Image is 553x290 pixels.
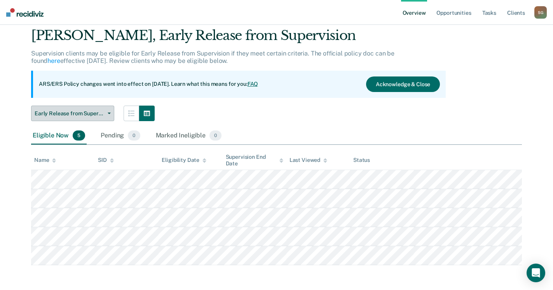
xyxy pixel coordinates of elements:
div: Eligibility Date [162,157,206,163]
div: Eligible Now5 [31,127,87,144]
button: Early Release from Supervision [31,106,114,121]
div: [PERSON_NAME], Early Release from Supervision [31,28,446,50]
button: SG [534,6,547,19]
p: ARS/ERS Policy changes went into effect on [DATE]. Learn what this means for you: [39,80,258,88]
button: Acknowledge & Close [366,76,440,92]
span: 0 [209,130,222,141]
div: Pending0 [99,127,141,144]
div: Supervision End Date [226,154,283,167]
div: S G [534,6,547,19]
div: Marked Ineligible0 [154,127,223,144]
span: Early Release from Supervision [35,110,105,117]
a: here [47,57,60,64]
span: 5 [73,130,85,141]
div: Status [353,157,370,163]
div: Name [34,157,56,163]
div: Open Intercom Messenger [527,264,545,282]
img: Recidiviz [6,8,44,17]
div: SID [98,157,114,163]
span: 0 [128,130,140,141]
a: FAQ [248,81,258,87]
p: Supervision clients may be eligible for Early Release from Supervision if they meet certain crite... [31,50,394,64]
div: Last Viewed [290,157,327,163]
